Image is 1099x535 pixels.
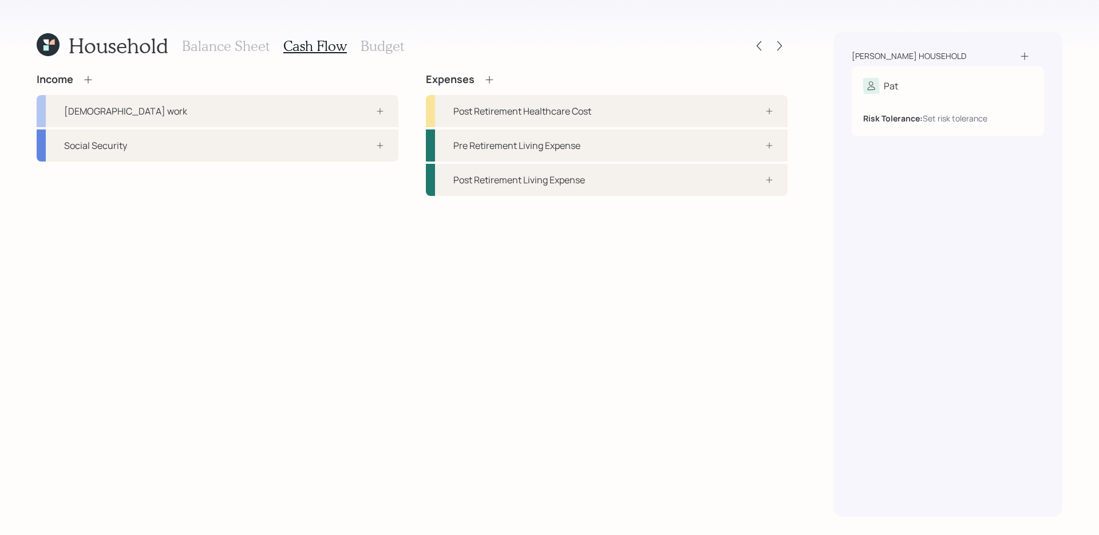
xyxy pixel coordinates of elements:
[453,173,585,187] div: Post Retirement Living Expense
[852,50,966,62] div: [PERSON_NAME] household
[361,38,404,54] h3: Budget
[182,38,270,54] h3: Balance Sheet
[69,33,168,58] h1: Household
[453,104,591,118] div: Post Retirement Healthcare Cost
[64,104,187,118] div: [DEMOGRAPHIC_DATA] work
[64,139,127,152] div: Social Security
[453,139,580,152] div: Pre Retirement Living Expense
[923,112,987,124] div: Set risk tolerance
[884,79,898,93] div: Pat
[863,113,923,124] b: Risk Tolerance:
[37,73,73,86] h4: Income
[283,38,347,54] h3: Cash Flow
[426,73,475,86] h4: Expenses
